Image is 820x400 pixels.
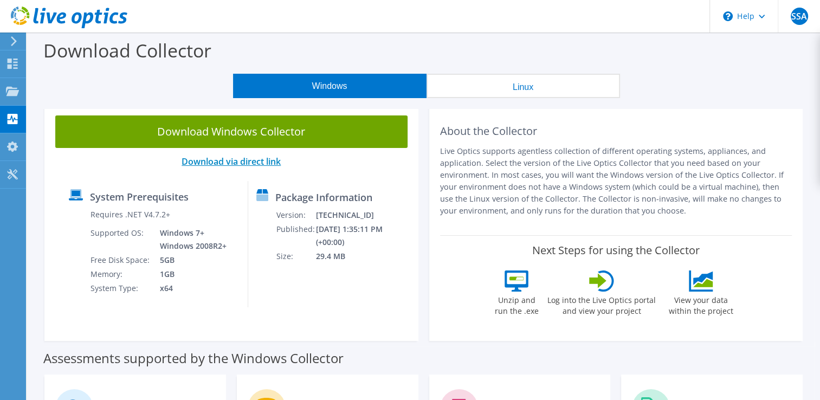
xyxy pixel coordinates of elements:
[547,292,656,317] label: Log into the Live Optics portal and view your project
[90,267,152,281] td: Memory:
[275,192,372,203] label: Package Information
[55,115,408,148] a: Download Windows Collector
[276,208,315,222] td: Version:
[91,209,170,220] label: Requires .NET V4.7.2+
[427,74,620,98] button: Linux
[662,292,740,317] label: View your data within the project
[43,38,211,63] label: Download Collector
[440,145,792,217] p: Live Optics supports agentless collection of different operating systems, appliances, and applica...
[152,281,229,295] td: x64
[791,8,808,25] span: SSA
[723,11,733,21] svg: \n
[440,125,792,138] h2: About the Collector
[276,222,315,249] td: Published:
[276,249,315,263] td: Size:
[182,156,281,167] a: Download via direct link
[90,253,152,267] td: Free Disk Space:
[315,222,413,249] td: [DATE] 1:35:11 PM (+00:00)
[90,281,152,295] td: System Type:
[532,244,700,257] label: Next Steps for using the Collector
[315,249,413,263] td: 29.4 MB
[152,267,229,281] td: 1GB
[90,226,152,253] td: Supported OS:
[233,74,427,98] button: Windows
[152,253,229,267] td: 5GB
[315,208,413,222] td: [TECHNICAL_ID]
[43,353,344,364] label: Assessments supported by the Windows Collector
[90,191,189,202] label: System Prerequisites
[492,292,541,317] label: Unzip and run the .exe
[152,226,229,253] td: Windows 7+ Windows 2008R2+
